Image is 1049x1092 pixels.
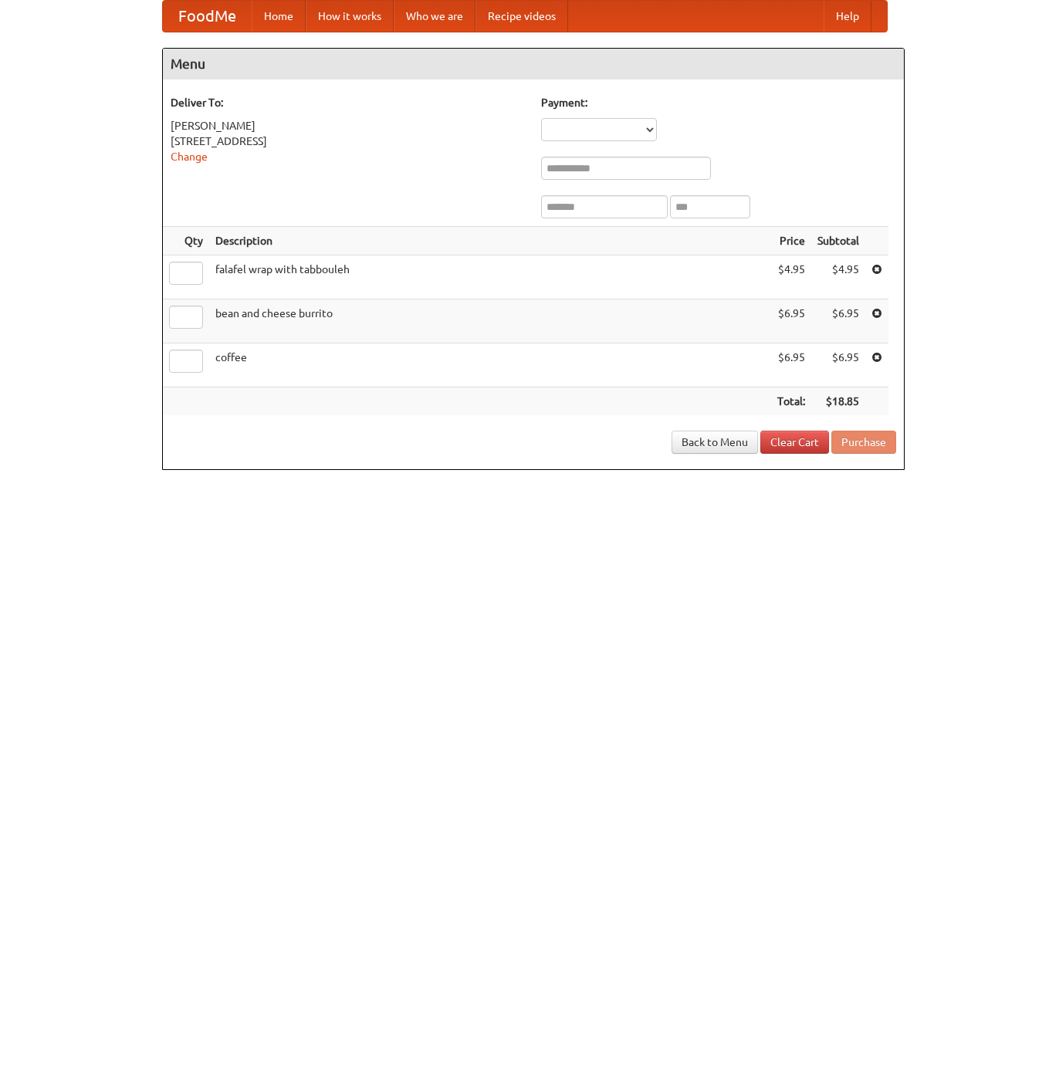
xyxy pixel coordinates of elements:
[771,299,811,343] td: $6.95
[171,95,526,110] h5: Deliver To:
[831,431,896,454] button: Purchase
[163,227,209,255] th: Qty
[771,387,811,416] th: Total:
[209,343,771,387] td: coffee
[209,299,771,343] td: bean and cheese burrito
[209,255,771,299] td: falafel wrap with tabbouleh
[306,1,394,32] a: How it works
[171,118,526,134] div: [PERSON_NAME]
[811,387,865,416] th: $18.85
[811,299,865,343] td: $6.95
[672,431,758,454] a: Back to Menu
[760,431,829,454] a: Clear Cart
[771,227,811,255] th: Price
[475,1,568,32] a: Recipe videos
[771,255,811,299] td: $4.95
[771,343,811,387] td: $6.95
[163,49,904,79] h4: Menu
[811,255,865,299] td: $4.95
[824,1,871,32] a: Help
[209,227,771,255] th: Description
[811,227,865,255] th: Subtotal
[252,1,306,32] a: Home
[163,1,252,32] a: FoodMe
[171,134,526,149] div: [STREET_ADDRESS]
[171,150,208,163] a: Change
[394,1,475,32] a: Who we are
[541,95,896,110] h5: Payment:
[811,343,865,387] td: $6.95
